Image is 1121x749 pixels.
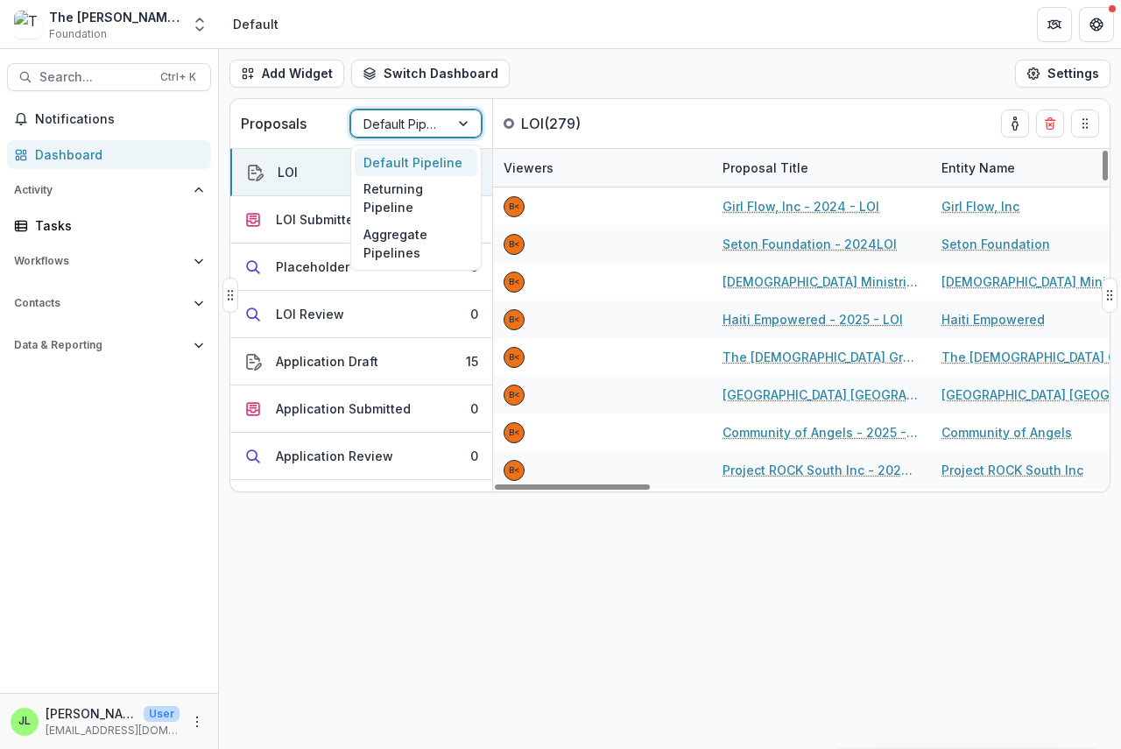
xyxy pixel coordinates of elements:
[509,391,520,399] div: Blair White <bwhite@bolickfoundation.org>
[723,197,879,216] a: Girl Flow, Inc - 2024 - LOI
[230,244,492,291] button: Placeholder0
[1001,110,1029,138] button: toggle-assigned-to-me
[509,315,520,324] div: Blair White <bwhite@bolickfoundation.org>
[941,235,1050,253] a: Seton Foundation
[7,247,211,275] button: Open Workflows
[723,272,920,291] a: [DEMOGRAPHIC_DATA] Ministries - 2025 - LOI
[230,385,492,433] button: Application Submitted0
[470,399,478,418] div: 0
[723,348,920,366] a: The [DEMOGRAPHIC_DATA] Grace, Inc. - 2024 - LOI
[931,159,1026,177] div: Entity Name
[509,202,520,211] div: Blair White <bwhite@bolickfoundation.org>
[509,466,520,475] div: Blair White <bwhite@bolickfoundation.org>
[509,353,520,362] div: Blair White <bwhite@bolickfoundation.org>
[229,60,344,88] button: Add Widget
[187,711,208,732] button: More
[1037,7,1072,42] button: Partners
[723,461,920,479] a: Project ROCK South Inc - 2024 - LOI
[276,352,378,371] div: Application Draft
[7,331,211,359] button: Open Data & Reporting
[712,159,819,177] div: Proposal Title
[493,149,712,187] div: Viewers
[7,176,211,204] button: Open Activity
[18,716,31,727] div: Joye Lane
[712,149,931,187] div: Proposal Title
[7,211,211,240] a: Tasks
[276,399,411,418] div: Application Submitted
[7,63,211,91] button: Search...
[35,216,197,235] div: Tasks
[46,723,180,738] p: [EMAIL_ADDRESS][DOMAIN_NAME]
[14,11,42,39] img: The Bolick Foundation
[509,278,520,286] div: Blair White <bwhite@bolickfoundation.org>
[144,706,180,722] p: User
[14,339,187,351] span: Data & Reporting
[230,196,492,244] button: LOI Submitted5
[509,240,520,249] div: Blair White <bwhite@bolickfoundation.org>
[509,428,520,437] div: Blair White <bwhite@bolickfoundation.org>
[230,433,492,480] button: Application Review0
[521,113,652,134] p: LOI ( 279 )
[14,297,187,309] span: Contacts
[1079,7,1114,42] button: Get Help
[278,163,298,181] div: LOI
[466,352,478,371] div: 15
[1102,278,1117,313] button: Drag
[1036,110,1064,138] button: Delete card
[276,305,344,323] div: LOI Review
[35,145,197,164] div: Dashboard
[723,235,897,253] a: Seton Foundation - 2024LOI
[7,105,211,133] button: Notifications
[230,338,492,385] button: Application Draft15
[46,704,137,723] p: [PERSON_NAME]
[723,385,920,404] a: [GEOGRAPHIC_DATA] [GEOGRAPHIC_DATA] - 2025 - LOI
[941,461,1083,479] a: Project ROCK South Inc
[49,8,180,26] div: The [PERSON_NAME] Foundation
[14,255,187,267] span: Workflows
[355,221,477,266] div: Aggregate Pipelines
[35,112,204,127] span: Notifications
[470,447,478,465] div: 0
[276,447,393,465] div: Application Review
[470,305,478,323] div: 0
[233,15,278,33] div: Default
[1015,60,1110,88] button: Settings
[355,149,477,176] div: Default Pipeline
[723,423,920,442] a: Community of Angels - 2025 - LOI
[157,67,200,87] div: Ctrl + K
[276,258,349,276] div: Placeholder
[14,184,187,196] span: Activity
[39,70,150,85] span: Search...
[7,289,211,317] button: Open Contacts
[355,176,477,222] div: Returning Pipeline
[222,278,238,313] button: Drag
[493,159,564,177] div: Viewers
[187,7,212,42] button: Open entity switcher
[941,423,1072,442] a: Community of Angels
[49,26,107,42] span: Foundation
[241,113,307,134] p: Proposals
[1071,110,1099,138] button: Drag
[351,60,510,88] button: Switch Dashboard
[941,197,1019,216] a: Girl Flow, Inc
[7,140,211,169] a: Dashboard
[276,210,362,229] div: LOI Submitted
[723,310,903,329] a: Haiti Empowered - 2025 - LOI
[941,310,1045,329] a: Haiti Empowered
[226,11,286,37] nav: breadcrumb
[230,149,492,196] button: LOI279
[230,291,492,338] button: LOI Review0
